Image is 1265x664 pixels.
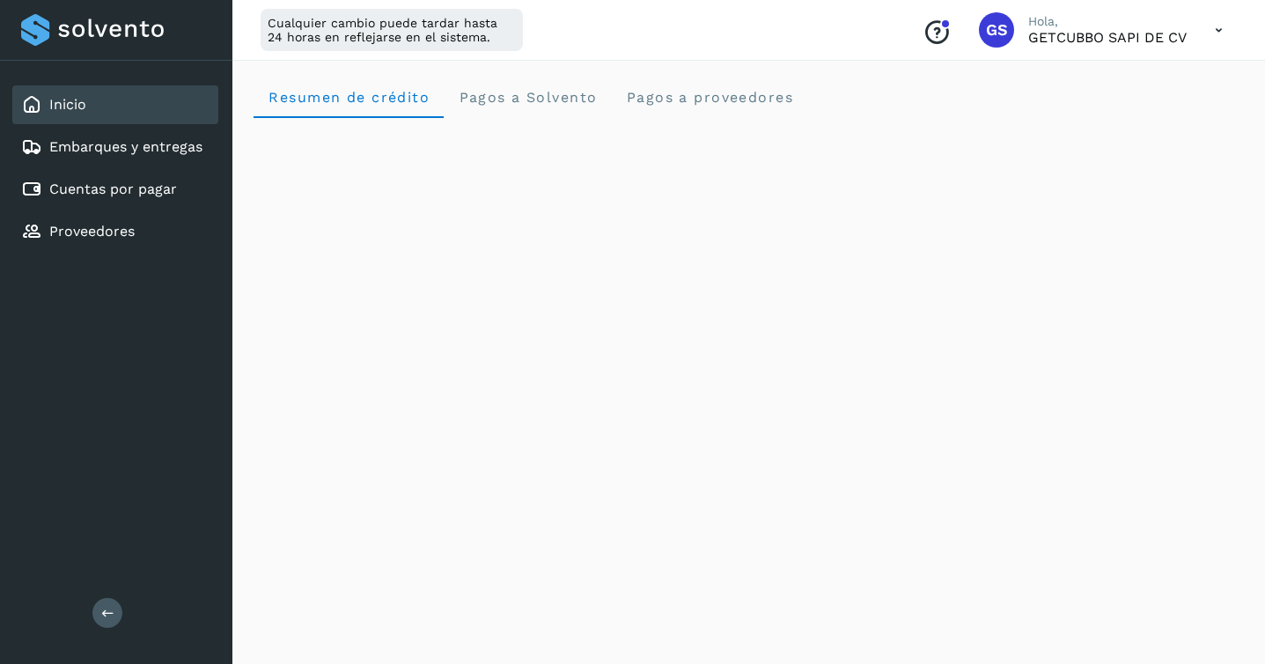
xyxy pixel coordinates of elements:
a: Embarques y entregas [49,138,202,155]
div: Cualquier cambio puede tardar hasta 24 horas en reflejarse en el sistema. [261,9,523,51]
a: Inicio [49,96,86,113]
span: Pagos a Solvento [458,89,597,106]
div: Cuentas por pagar [12,170,218,209]
div: Embarques y entregas [12,128,218,166]
div: Inicio [12,85,218,124]
a: Cuentas por pagar [49,181,177,197]
a: Proveedores [49,223,135,240]
div: Proveedores [12,212,218,251]
p: Hola, [1028,14,1187,29]
span: Resumen de crédito [268,89,430,106]
span: Pagos a proveedores [625,89,793,106]
p: GETCUBBO SAPI DE CV [1028,29,1187,46]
